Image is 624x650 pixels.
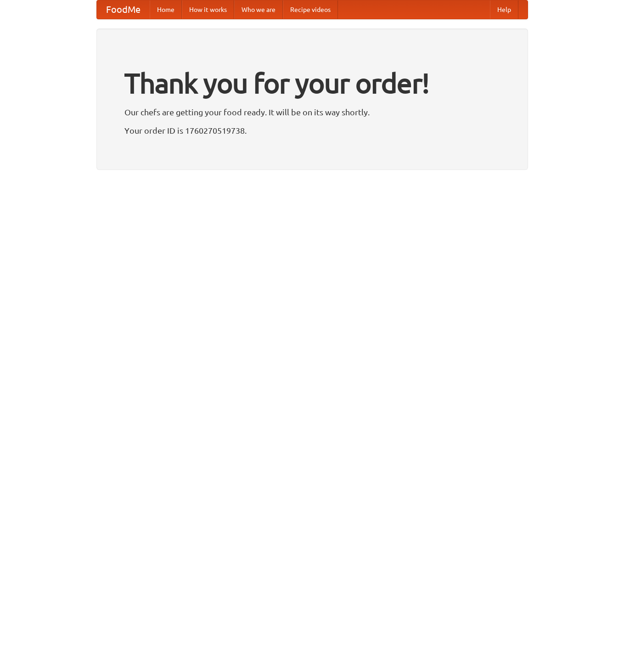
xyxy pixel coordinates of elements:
a: Home [150,0,182,19]
a: Who we are [234,0,283,19]
a: FoodMe [97,0,150,19]
a: Recipe videos [283,0,338,19]
p: Our chefs are getting your food ready. It will be on its way shortly. [124,105,500,119]
a: Help [490,0,518,19]
p: Your order ID is 1760270519738. [124,124,500,137]
a: How it works [182,0,234,19]
h1: Thank you for your order! [124,61,500,105]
